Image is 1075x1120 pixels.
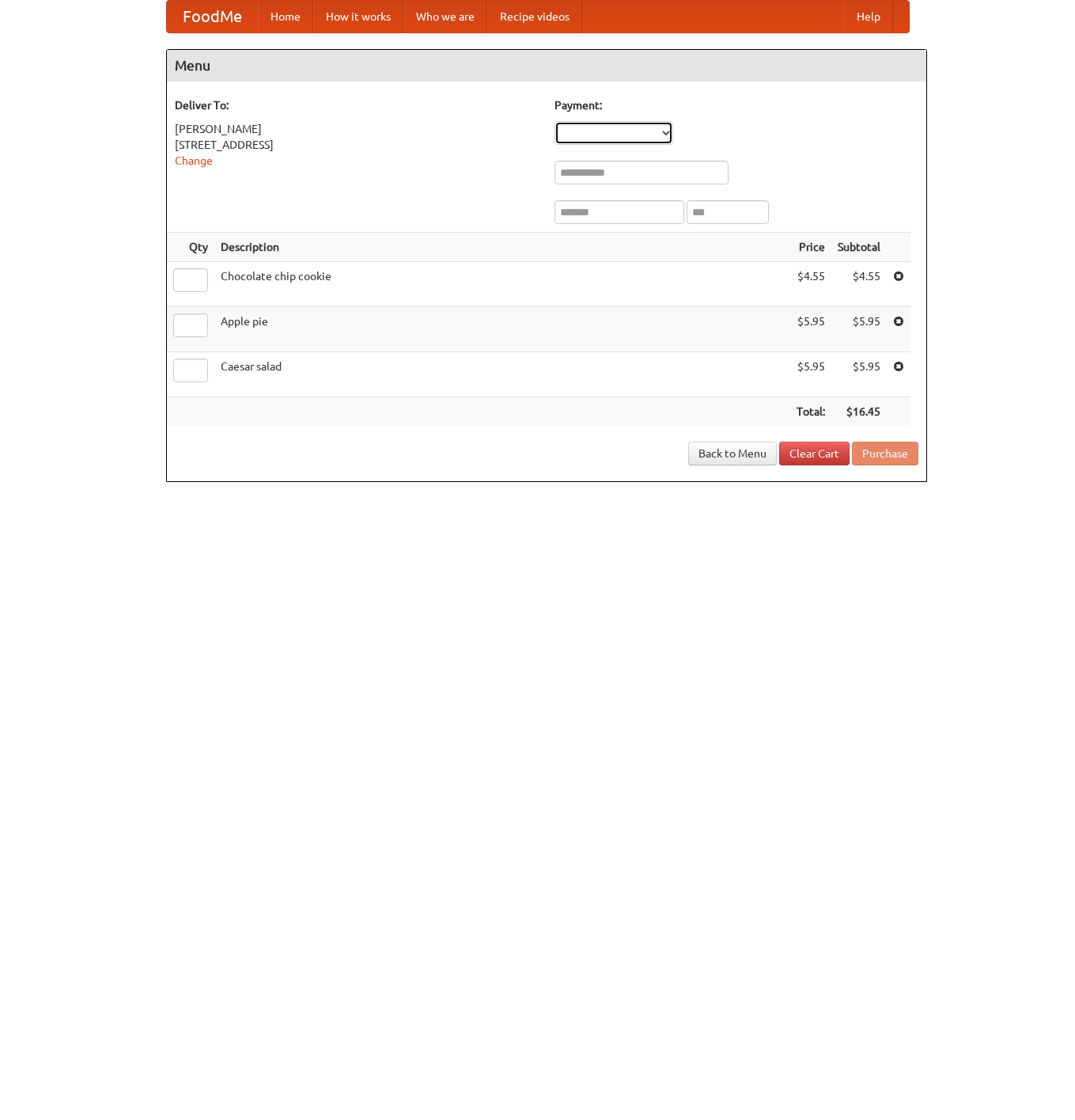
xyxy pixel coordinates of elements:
td: Chocolate chip cookie [214,262,790,307]
h5: Deliver To: [175,97,539,113]
a: Back to Menu [688,442,777,465]
td: Caesar salad [214,352,790,397]
button: Purchase [852,442,918,465]
a: Who we are [403,1,487,32]
a: Help [844,1,893,32]
td: $4.55 [831,262,887,307]
th: Qty [167,233,214,262]
th: Price [790,233,831,262]
div: [PERSON_NAME] [175,121,539,137]
th: Description [214,233,790,262]
th: $16.45 [831,397,887,427]
a: Change [175,154,213,167]
td: $5.95 [790,352,831,397]
th: Total: [790,397,831,427]
h5: Payment: [555,97,918,113]
a: Clear Cart [779,442,850,465]
td: $5.95 [831,352,887,397]
div: [STREET_ADDRESS] [175,137,539,153]
a: FoodMe [167,1,258,32]
a: Home [258,1,313,32]
td: Apple pie [214,307,790,352]
td: $4.55 [790,262,831,307]
a: How it works [313,1,403,32]
h4: Menu [167,50,926,82]
th: Subtotal [831,233,887,262]
a: Recipe videos [487,1,582,32]
td: $5.95 [790,307,831,352]
td: $5.95 [831,307,887,352]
